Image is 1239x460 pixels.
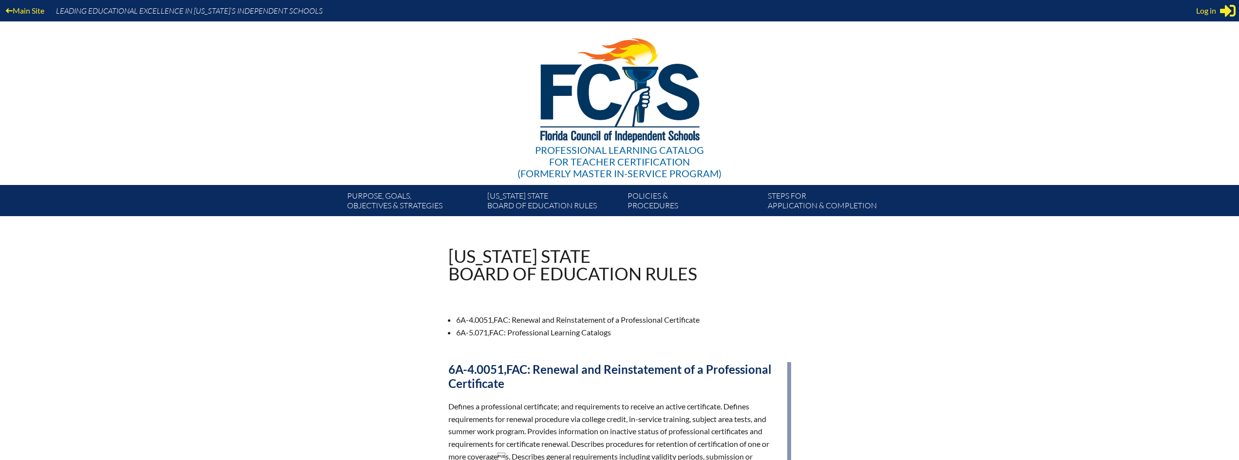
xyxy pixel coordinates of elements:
span: for Teacher Certification [549,156,690,167]
h1: [US_STATE] State Board of Education rules [448,247,697,282]
a: Professional Learning Catalog for Teacher Certification(formerly Master In-service Program) [514,19,725,181]
a: Policies &Procedures [624,189,764,216]
span: FAC [506,362,527,376]
span: FAC [494,315,508,324]
li: 6A-5.071, : Professional Learning Catalogs [456,326,791,339]
a: Main Site [2,4,48,17]
a: Steps forapplication & completion [764,189,904,216]
li: 6A-4.0051, : Renewal and Reinstatement of a Professional Certificate [456,313,791,326]
a: Purpose, goals,objectives & strategies [343,189,483,216]
div: Professional Learning Catalog (formerly Master In-service Program) [518,144,721,179]
span: Log in [1196,5,1216,17]
a: 6A-4.0051,FAC: Renewal and Reinstatement of a Professional Certificate [443,358,793,394]
a: [US_STATE] StateBoard of Education rules [483,189,624,216]
img: FCISlogo221.eps [519,21,720,154]
span: FAC [489,328,504,337]
svg: Sign in or register [1220,3,1236,18]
